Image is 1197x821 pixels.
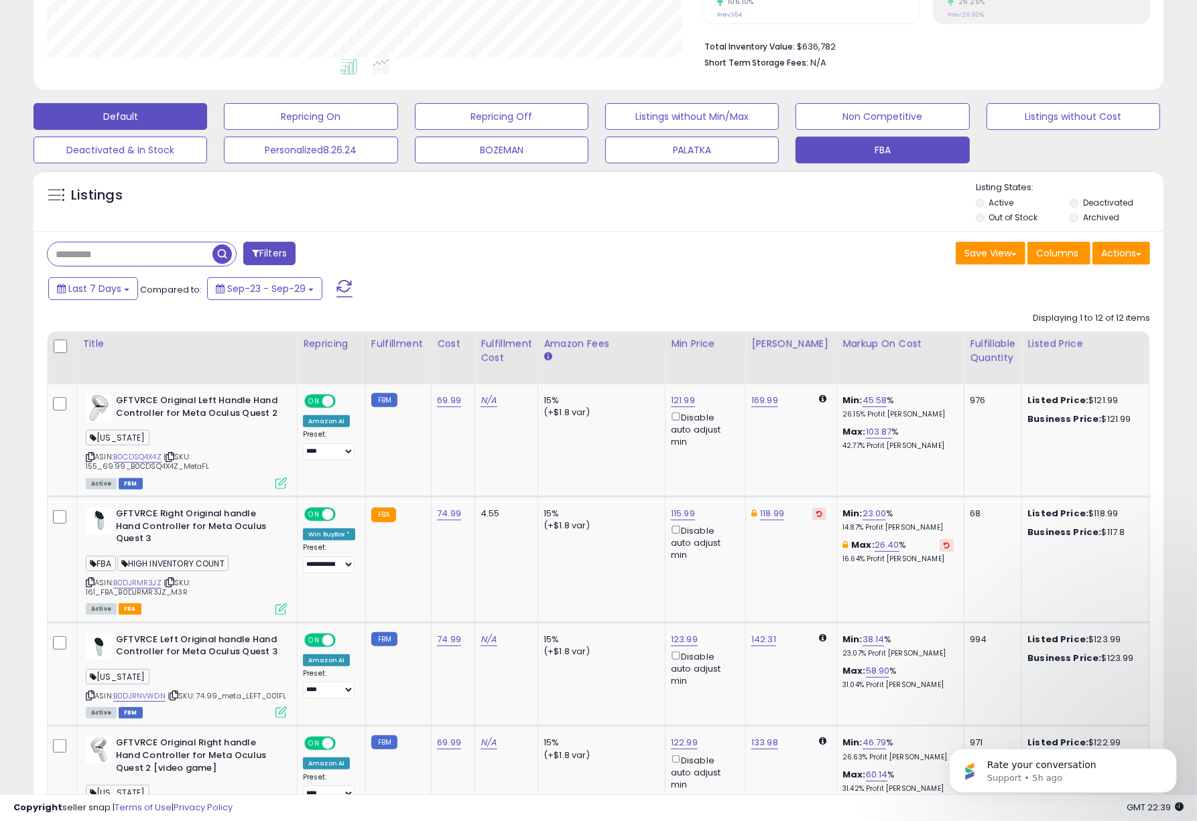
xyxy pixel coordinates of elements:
b: Listed Price: [1027,633,1088,646]
span: Last 7 Days [68,282,121,295]
button: Actions [1092,242,1150,265]
div: % [842,508,954,532]
div: 976 [970,394,1011,406]
button: Last 7 Days [48,277,138,300]
div: Preset: [303,543,355,573]
span: [US_STATE] [86,669,149,684]
div: Fulfillment [371,337,426,351]
li: $636,782 [704,38,1140,54]
div: Cost [437,337,469,351]
b: Min: [842,736,863,749]
div: $118.99 [1027,508,1139,520]
span: OFF [334,738,355,749]
a: 103.87 [866,425,892,439]
span: | SKU: 155_69.99_B0CDSQ4X4Z_MetaFL [86,451,210,471]
a: 121.99 [671,394,695,407]
a: 115.99 [671,507,695,520]
a: 69.99 [437,394,461,407]
span: | SKU: 74.99_meta_LEFT_001FL [168,690,287,701]
a: 142.31 [751,633,776,646]
small: FBA [371,508,396,522]
div: Preset: [303,669,355,699]
div: % [842,769,954,794]
small: Prev: 26.90% [948,11,984,19]
span: FBM [119,707,143,719]
b: GFTVRCE Right Original handle Hand Controller for Meta Oculus Quest 3 [116,508,279,548]
a: 133.98 [751,736,778,749]
div: Win BuyBox * [303,528,355,540]
span: All listings currently available for purchase on Amazon [86,478,117,490]
b: Min: [842,394,863,406]
div: $117.8 [1027,526,1139,538]
div: Listed Price [1027,337,1143,351]
div: $121.99 [1027,413,1139,425]
div: Disable auto adjust min [671,523,735,561]
button: Repricing Off [415,103,588,130]
span: ON [306,634,322,646]
div: 68 [970,508,1011,520]
a: N/A [481,394,497,407]
span: N/A [811,56,827,69]
span: ON [306,396,322,407]
a: 123.99 [671,633,698,646]
button: Listings without Cost [987,103,1160,130]
b: Business Price: [1027,413,1101,425]
div: ASIN: [86,394,287,488]
small: FBM [371,393,397,407]
div: $123.99 [1027,633,1139,646]
div: Amazon Fees [544,337,659,351]
b: Min: [842,633,863,646]
strong: Copyright [13,801,62,814]
b: GFTVRCE Left Original handle Hand Controller for Meta Oculus Quest 3 [116,633,279,662]
b: Short Term Storage Fees: [704,57,809,68]
label: Deactivated [1083,197,1133,208]
span: Columns [1036,246,1078,260]
th: The percentage added to the cost of goods (COGS) that forms the calculator for Min & Max prices. [837,331,964,384]
p: 26.15% Profit [PERSON_NAME] [842,410,954,419]
p: 26.63% Profit [PERSON_NAME] [842,753,954,762]
a: 58.90 [866,664,890,678]
div: 15% [544,633,655,646]
div: % [842,426,954,451]
b: Min: [842,507,863,520]
div: seller snap | | [13,802,233,814]
span: ON [306,509,322,520]
b: Max: [842,768,866,781]
div: ASIN: [86,633,287,717]
a: 26.40 [875,538,899,552]
b: Max: [842,664,866,677]
div: Preset: [303,430,355,460]
a: Privacy Policy [174,801,233,814]
button: Default [34,103,207,130]
div: Disable auto adjust min [671,410,735,448]
div: % [842,394,954,419]
a: 74.99 [437,633,461,646]
a: 60.14 [866,768,888,781]
button: Filters [243,242,296,265]
a: B0DJRNVWDN [113,690,166,702]
button: Save View [956,242,1025,265]
button: Repricing On [224,103,397,130]
span: | SKU: 161_FBA_B0DJRMR3JZ_M3R [86,577,190,597]
div: ASIN: [86,508,287,613]
div: Preset: [303,773,355,803]
button: Non Competitive [796,103,969,130]
span: [US_STATE] [86,430,149,445]
p: Listing States: [976,181,1163,194]
div: 15% [544,508,655,520]
span: Compared to: [140,283,202,296]
a: N/A [481,736,497,749]
b: Total Inventory Value: [704,41,796,52]
span: FBM [119,478,143,490]
span: HIGH INVENTORY COUNT [117,556,229,571]
img: 31DwJkzjrSL._SL40_.jpg [86,508,113,534]
div: Disable auto adjust min [671,649,735,687]
span: Sep-23 - Sep-29 [227,282,306,295]
div: Disable auto adjust min [671,753,735,791]
a: N/A [481,633,497,646]
a: 74.99 [437,507,461,520]
b: Listed Price: [1027,394,1088,406]
button: BOZEMAN [415,137,588,163]
a: 69.99 [437,736,461,749]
